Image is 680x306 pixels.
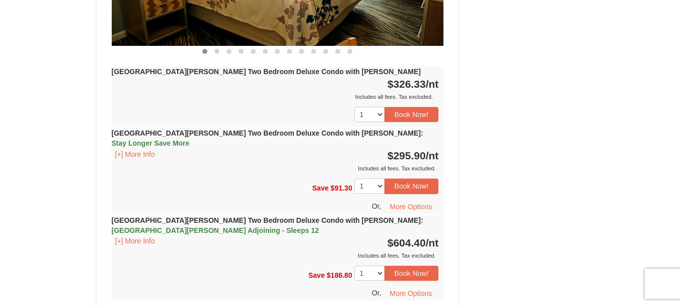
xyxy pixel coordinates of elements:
[372,202,382,210] span: Or,
[383,199,438,214] button: More Options
[112,68,421,76] strong: [GEOGRAPHIC_DATA][PERSON_NAME] Two Bedroom Deluxe Condo with [PERSON_NAME]
[421,129,423,137] span: :
[385,178,439,194] button: Book Now!
[112,92,439,102] div: Includes all fees. Tax excluded.
[308,271,325,279] span: Save
[388,237,426,249] span: $604.40
[331,184,352,192] span: $91.30
[112,216,423,234] strong: [GEOGRAPHIC_DATA][PERSON_NAME] Two Bedroom Deluxe Condo with [PERSON_NAME]
[426,237,439,249] span: /nt
[426,78,439,90] span: /nt
[385,107,439,122] button: Book Now!
[112,235,159,247] button: [+] More Info
[112,139,190,147] span: Stay Longer Save More
[112,129,423,147] strong: [GEOGRAPHIC_DATA][PERSON_NAME] Two Bedroom Deluxe Condo with [PERSON_NAME]
[383,286,438,301] button: More Options
[327,271,352,279] span: $186.80
[372,289,382,297] span: Or,
[312,184,329,192] span: Save
[388,78,439,90] strong: $326.33
[112,149,159,160] button: [+] More Info
[112,251,439,261] div: Includes all fees. Tax excluded.
[385,266,439,281] button: Book Now!
[421,216,423,224] span: :
[426,150,439,161] span: /nt
[388,150,426,161] span: $295.90
[112,226,319,234] span: [GEOGRAPHIC_DATA][PERSON_NAME] Adjoining - Sleeps 12
[112,163,439,173] div: Includes all fees. Tax excluded.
